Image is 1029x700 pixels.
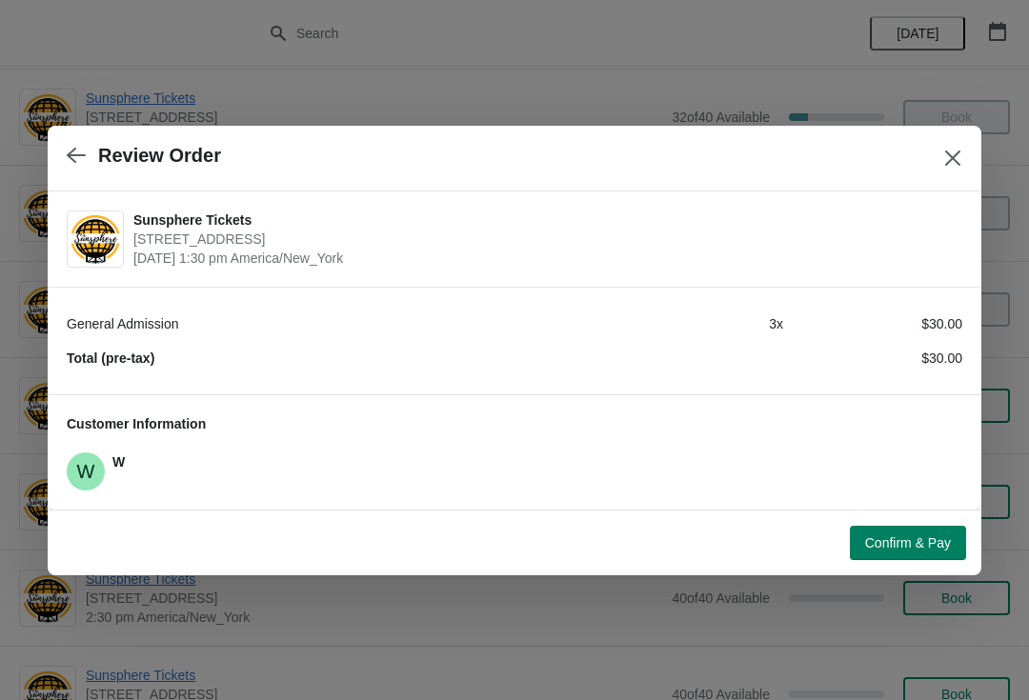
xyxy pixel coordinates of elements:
img: Sunsphere Tickets | 810 Clinch Avenue, Knoxville, TN, USA | September 29 | 1:30 pm America/New_York [68,212,123,265]
strong: Total (pre-tax) [67,350,154,366]
button: Confirm & Pay [850,526,966,560]
div: 3 x [604,314,783,333]
span: Customer Information [67,416,206,431]
span: Sunsphere Tickets [133,210,953,230]
div: General Admission [67,314,604,333]
span: [DATE] 1:30 pm America/New_York [133,249,953,268]
text: W [77,461,95,482]
button: Close [936,141,970,175]
div: $30.00 [783,349,962,368]
h2: Review Order [98,145,221,167]
span: W [112,454,125,470]
div: $30.00 [783,314,962,333]
span: [STREET_ADDRESS] [133,230,953,249]
span: W [67,452,105,490]
span: Confirm & Pay [865,535,951,550]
